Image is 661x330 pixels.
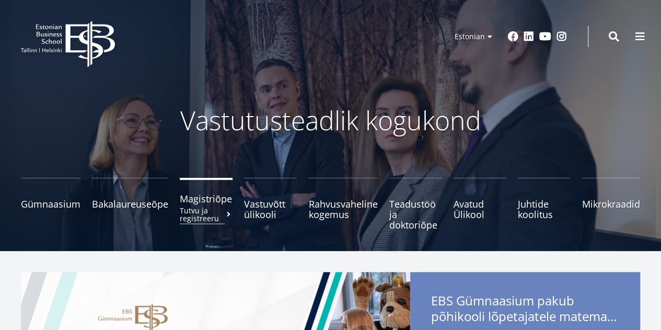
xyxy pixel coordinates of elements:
span: Vastuvõtt ülikooli [244,199,297,220]
a: Juhtide koolitus [518,178,571,230]
span: Magistriõpe [180,194,233,204]
span: Rahvusvaheline kogemus [308,199,377,220]
a: Youtube [539,31,551,42]
a: Mikrokraadid [582,178,640,230]
span: Gümnaasium [21,199,80,209]
span: Mikrokraadid [582,199,640,209]
span: Avatud Ülikool [454,199,506,220]
p: Vastutusteadlik kogukond [54,105,608,136]
span: EBS Gümnaasium pakub [431,293,619,327]
span: Teadustöö ja doktoriõpe [389,199,442,230]
span: põhikooli lõpetajatele matemaatika- ja eesti keele kursuseid [431,309,619,324]
span: Juhtide koolitus [518,199,571,220]
a: Avatud Ülikool [454,178,506,230]
a: Facebook [508,31,518,42]
a: Rahvusvaheline kogemus [308,178,377,230]
span: Bakalaureuseõpe [92,199,168,209]
small: Tutvu ja registreeru [180,207,233,222]
a: Teadustöö ja doktoriõpe [389,178,442,230]
a: Linkedin [524,31,534,42]
a: Instagram [556,31,567,42]
a: Vastuvõtt ülikooli [244,178,297,230]
a: Gümnaasium [21,178,80,230]
a: Bakalaureuseõpe [92,178,168,230]
a: MagistriõpeTutvu ja registreeru [180,178,233,230]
